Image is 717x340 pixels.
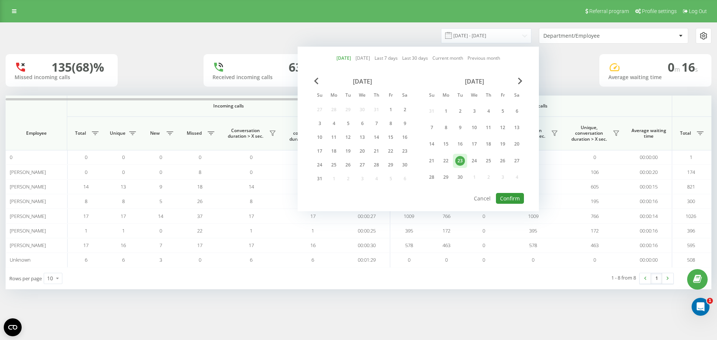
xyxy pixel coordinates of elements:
div: 10 [469,123,479,132]
div: 29 [441,172,451,182]
span: Rows per page [9,275,42,282]
span: [PERSON_NAME] [10,169,46,175]
div: Average waiting time [608,74,702,81]
div: Fri Sep 19, 2025 [496,137,510,151]
span: m [674,65,682,74]
span: 300 [687,198,695,205]
span: 0 [85,169,87,175]
td: 00:00:25 [344,224,390,238]
span: 16 [682,59,698,75]
span: 1 [122,227,125,234]
span: 0 [122,169,125,175]
div: Thu Sep 18, 2025 [481,137,496,151]
td: 00:00:14 [626,209,672,223]
span: 0 [445,256,448,263]
span: 1 [707,298,713,304]
div: Fri Aug 15, 2025 [384,132,398,143]
td: 00:00:20 [626,165,672,179]
abbr: Friday [497,90,508,102]
div: 22 [441,156,451,166]
div: Wed Aug 13, 2025 [355,132,369,143]
abbr: Tuesday [342,90,354,102]
div: 3 [469,106,479,116]
div: 20 [512,139,522,149]
div: 26 [498,156,508,166]
div: 1 [386,105,395,115]
span: 0 [532,256,534,263]
div: 5 [498,106,508,116]
div: 25 [484,156,493,166]
div: 29 [386,160,395,170]
span: 8 [85,198,87,205]
span: 172 [591,227,599,234]
a: 1 [651,273,662,284]
span: 9 [159,183,162,190]
div: Sun Aug 17, 2025 [313,146,327,157]
span: s [695,65,698,74]
div: Thu Aug 28, 2025 [369,159,384,171]
span: 195 [591,198,599,205]
div: 24 [315,160,325,170]
div: Tue Aug 19, 2025 [341,146,355,157]
span: 172 [443,227,450,234]
div: 16 [400,132,410,142]
abbr: Friday [385,90,396,102]
span: 0 [593,256,596,263]
div: 11 [329,132,339,142]
span: 463 [591,242,599,249]
span: 0 [159,169,162,175]
div: 1 - 8 from 8 [611,274,636,281]
a: [DATE] [356,54,370,62]
a: Previous month [468,54,500,62]
div: 25 [329,160,339,170]
span: 6 [122,256,125,263]
div: Tue Aug 26, 2025 [341,159,355,171]
div: 3 [315,119,325,128]
div: Sat Aug 16, 2025 [398,132,412,143]
span: 0 [250,154,252,160]
div: Tue Sep 23, 2025 [453,154,467,168]
td: 00:00:00 [626,150,672,165]
span: 5 [159,198,162,205]
div: 15 [441,139,451,149]
span: 6 [311,256,314,263]
div: 30 [400,160,410,170]
div: Wed Aug 27, 2025 [355,159,369,171]
div: 21 [372,146,381,156]
div: Missed incoming calls [15,74,109,81]
div: 12 [343,132,353,142]
div: Thu Sep 25, 2025 [481,154,496,168]
div: Mon Aug 11, 2025 [327,132,341,143]
div: Mon Sep 22, 2025 [439,154,453,168]
div: 11 [484,123,493,132]
td: 00:00:30 [344,238,390,253]
abbr: Tuesday [454,90,466,102]
span: 0 [199,256,201,263]
div: 6 [512,106,522,116]
span: 0 [159,154,162,160]
span: 1 [690,154,692,160]
div: Thu Aug 7, 2025 [369,118,384,129]
span: 14 [249,183,254,190]
span: 14 [158,213,163,219]
abbr: Saturday [399,90,410,102]
span: Unknown [10,256,31,263]
span: 578 [405,242,413,249]
span: 8 [199,169,201,175]
div: 28 [427,172,437,182]
span: 0 [593,154,596,160]
div: 10 [47,275,53,282]
div: 4 [329,119,339,128]
div: Fri Aug 1, 2025 [384,104,398,115]
abbr: Thursday [371,90,382,102]
div: Tue Sep 30, 2025 [453,171,467,184]
span: 0 [482,227,485,234]
span: 0 [668,59,682,75]
span: Unique, conversation duration > Х sec. [286,125,329,142]
div: Sat Aug 23, 2025 [398,146,412,157]
button: Open CMP widget [4,318,22,336]
span: Unique, conversation duration > Х sec. [568,125,611,142]
div: 13 [512,123,522,132]
abbr: Sunday [426,90,437,102]
div: [DATE] [425,78,524,85]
